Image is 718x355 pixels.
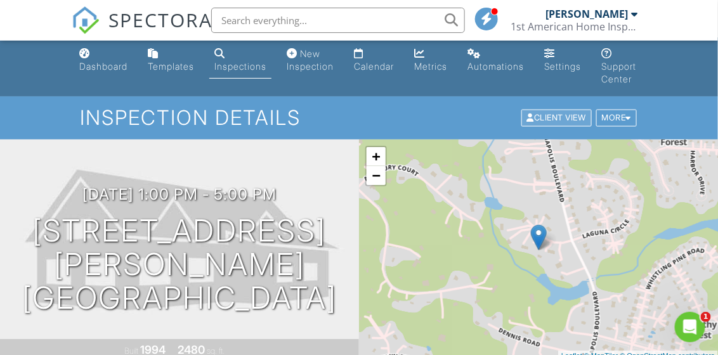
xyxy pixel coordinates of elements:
[108,6,212,33] span: SPECTORA
[462,42,529,79] a: Automations (Basic)
[209,42,271,79] a: Inspections
[521,110,592,127] div: Client View
[20,214,339,314] h1: [STREET_ADDRESS][PERSON_NAME] [GEOGRAPHIC_DATA]
[148,61,194,72] div: Templates
[354,61,394,72] div: Calendar
[143,42,199,79] a: Templates
[467,61,524,72] div: Automations
[367,147,386,166] a: Zoom in
[214,61,266,72] div: Inspections
[539,42,586,79] a: Settings
[72,6,100,34] img: The Best Home Inspection Software - Spectora
[675,312,705,342] iframe: Intercom live chat
[80,106,638,129] h1: Inspection Details
[82,186,277,203] h3: [DATE] 1:00 pm - 5:00 pm
[520,112,595,122] a: Client View
[72,17,212,44] a: SPECTORA
[596,110,637,127] div: More
[544,61,581,72] div: Settings
[282,42,339,79] a: New Inspection
[414,61,447,72] div: Metrics
[546,8,629,20] div: [PERSON_NAME]
[701,312,711,322] span: 1
[601,61,636,84] div: Support Center
[409,42,452,79] a: Metrics
[74,42,133,79] a: Dashboard
[211,8,465,33] input: Search everything...
[79,61,127,72] div: Dashboard
[367,166,386,185] a: Zoom out
[349,42,399,79] a: Calendar
[511,20,638,33] div: 1st American Home Inspections, LLC
[596,42,644,91] a: Support Center
[287,48,334,72] div: New Inspection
